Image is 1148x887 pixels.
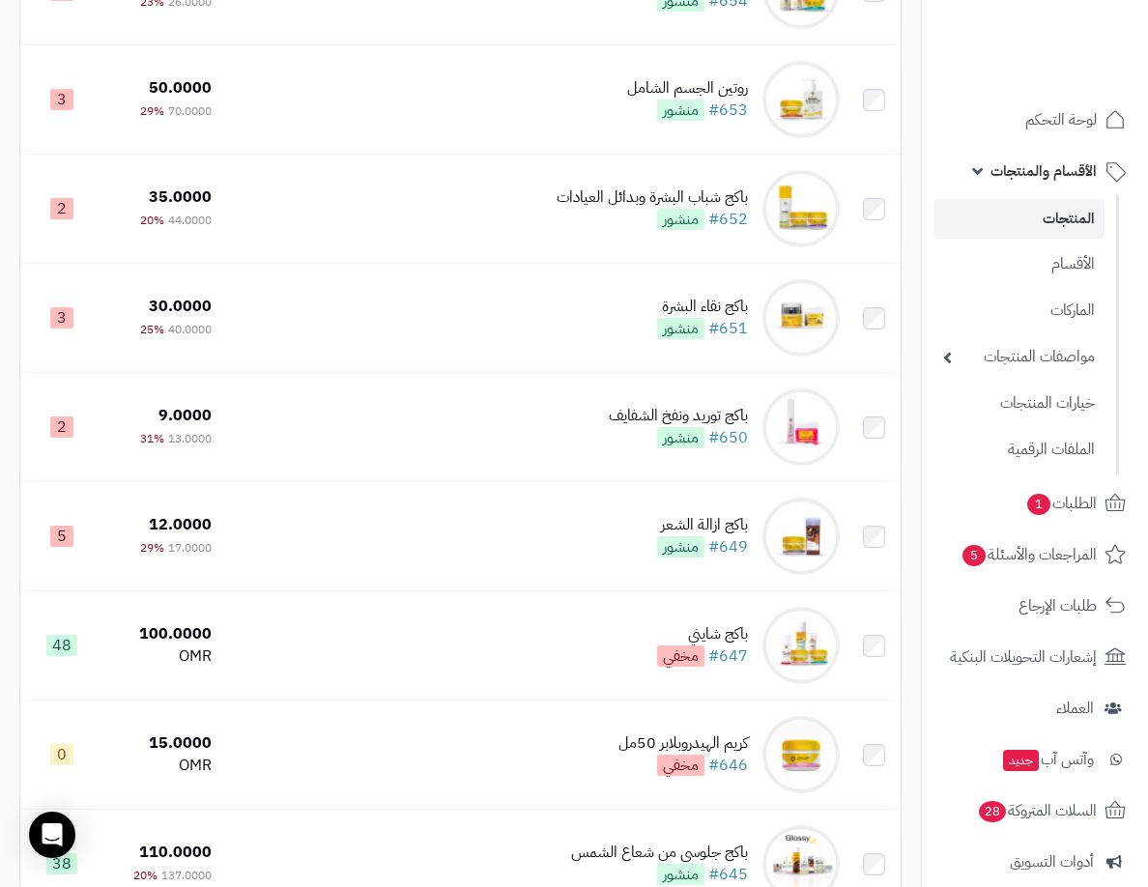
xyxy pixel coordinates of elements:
span: 12.0000 [149,513,212,536]
span: 5 [50,526,73,547]
div: روتين الجسم الشامل [627,77,748,100]
a: إشعارات التحويلات البنكية [933,634,1136,680]
span: 110.0000 [139,841,212,864]
div: باكج شباب البشرة وبدائل العيادات [557,186,748,209]
a: الماركات [933,290,1105,331]
span: جديد [1003,750,1039,771]
div: 15.0000 [110,732,212,755]
img: logo-2.png [1017,39,1130,79]
span: 44.0000 [168,212,212,229]
span: منشور [657,318,704,339]
a: #645 [708,863,748,886]
span: مخفي [657,645,704,667]
a: وآتس آبجديد [933,736,1136,783]
span: السلات المتروكة [977,797,1097,824]
img: باكج شايني [762,607,840,684]
span: 31% [140,430,164,447]
span: 137.0000 [161,867,212,884]
a: المراجعات والأسئلة5 [933,531,1136,578]
span: المراجعات والأسئلة [961,541,1097,568]
span: 1 [1026,493,1050,515]
a: لوحة التحكم [933,97,1136,143]
div: كريم الهيدروبلابر 50مل [618,732,748,755]
img: باكج نقاء البشرة [762,279,840,357]
span: إشعارات التحويلات البنكية [950,644,1097,671]
span: 2 [50,198,73,219]
img: باكج شباب البشرة وبدائل العيادات [762,170,840,247]
span: الطلبات [1025,490,1097,517]
div: 100.0000 [110,623,212,645]
a: خيارات المنتجات [933,383,1105,424]
a: #649 [708,535,748,558]
span: 28 [978,800,1006,822]
span: أدوات التسويق [1010,848,1094,875]
span: 48 [46,635,77,656]
img: باكج ازالة الشعر [762,498,840,575]
a: #651 [708,317,748,340]
span: منشور [657,427,704,448]
div: OMR [110,645,212,668]
span: 50.0000 [149,76,212,100]
a: مواصفات المنتجات [933,336,1105,378]
span: منشور [657,100,704,121]
div: OMR [110,755,212,777]
span: 35.0000 [149,186,212,209]
a: #646 [708,754,748,777]
span: 40.0000 [168,321,212,338]
span: 9.0000 [158,404,212,427]
div: Open Intercom Messenger [29,812,75,858]
a: طلبات الإرجاع [933,583,1136,629]
span: 70.0000 [168,102,212,120]
span: منشور [657,536,704,558]
div: باكج ازالة الشعر [657,514,748,536]
a: #650 [708,426,748,449]
a: المنتجات [933,199,1105,239]
span: 0 [50,744,73,765]
span: الأقسام والمنتجات [990,157,1097,185]
span: العملاء [1056,695,1094,722]
img: كريم الهيدروبلابر 50مل [762,716,840,793]
span: 20% [140,212,164,229]
div: باكج توريد ونفخ الشفايف [609,405,748,427]
span: 2 [50,416,73,438]
img: باكج توريد ونفخ الشفايف [762,388,840,466]
img: روتين الجسم الشامل [762,61,840,138]
span: مخفي [657,755,704,776]
a: #653 [708,99,748,122]
span: 29% [140,102,164,120]
a: العملاء [933,685,1136,731]
div: باكج نقاء البشرة [657,296,748,318]
span: وآتس آب [1001,746,1094,773]
span: 3 [50,89,73,110]
a: السلات المتروكة28 [933,787,1136,834]
span: 20% [133,867,158,884]
div: باكج شايني [657,623,748,645]
a: الأقسام [933,243,1105,285]
span: 30.0000 [149,295,212,318]
span: طلبات الإرجاع [1019,592,1097,619]
span: 25% [140,321,164,338]
span: 29% [140,539,164,557]
div: باكج جلوسي من شعاع الشمس [571,842,748,864]
span: 3 [50,307,73,329]
span: 5 [961,544,986,566]
span: منشور [657,209,704,230]
span: 38 [46,853,77,874]
a: الطلبات1 [933,480,1136,527]
a: #647 [708,644,748,668]
span: لوحة التحكم [1025,106,1097,133]
a: أدوات التسويق [933,839,1136,885]
a: #652 [708,208,748,231]
span: منشور [657,864,704,885]
span: 13.0000 [168,430,212,447]
span: 17.0000 [168,539,212,557]
a: الملفات الرقمية [933,429,1105,471]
